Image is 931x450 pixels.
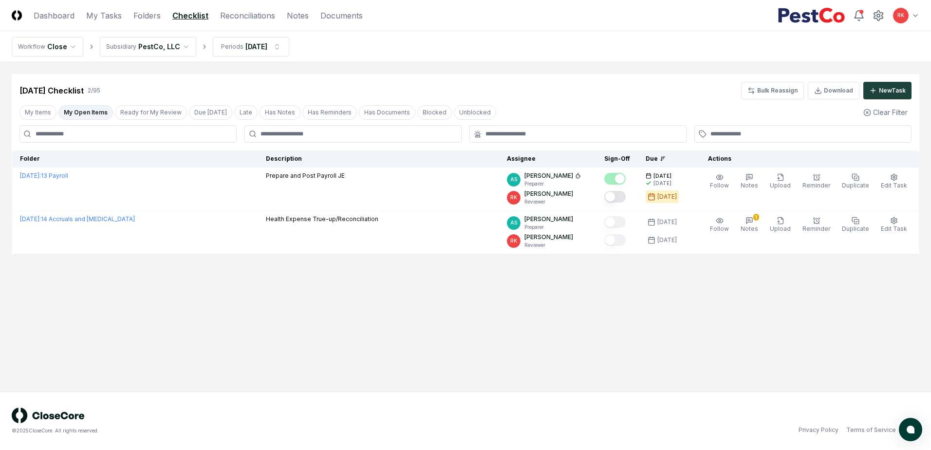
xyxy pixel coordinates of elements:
[879,86,906,95] div: New Task
[768,215,793,235] button: Upload
[172,10,208,21] a: Checklist
[700,154,912,163] div: Actions
[20,172,41,179] span: [DATE] :
[604,191,626,203] button: Mark complete
[741,182,758,189] span: Notes
[524,180,581,187] p: Preparer
[778,8,845,23] img: PestCo logo
[653,180,671,187] div: [DATE]
[739,215,760,235] button: 1Notes
[863,82,912,99] button: NewTask
[842,225,869,232] span: Duplicate
[604,173,626,185] button: Mark complete
[12,150,258,168] th: Folder
[12,37,289,56] nav: breadcrumb
[708,215,731,235] button: Follow
[12,427,465,434] div: © 2025 CloseCore. All rights reserved.
[115,105,187,120] button: Ready for My Review
[802,225,830,232] span: Reminder
[245,41,267,52] div: [DATE]
[524,189,573,198] p: [PERSON_NAME]
[58,105,113,120] button: My Open Items
[892,7,910,24] button: RK
[213,37,289,56] button: Periods[DATE]
[266,215,378,224] p: Health Expense True-up/Reconciliation
[359,105,415,120] button: Has Documents
[524,224,573,231] p: Preparer
[604,216,626,228] button: Mark complete
[20,172,68,179] a: [DATE]:13 Payroll
[657,236,677,244] div: [DATE]
[524,215,573,224] p: [PERSON_NAME]
[34,10,74,21] a: Dashboard
[710,182,729,189] span: Follow
[12,408,85,423] img: logo
[234,105,258,120] button: Late
[842,182,869,189] span: Duplicate
[753,214,759,221] div: 1
[596,150,638,168] th: Sign-Off
[20,215,135,223] a: [DATE]:14 Accruals and [MEDICAL_DATA]
[657,218,677,226] div: [DATE]
[768,171,793,192] button: Upload
[454,105,496,120] button: Unblocked
[86,10,122,21] a: My Tasks
[897,12,904,19] span: RK
[604,234,626,246] button: Mark complete
[741,82,804,99] button: Bulk Reassign
[287,10,309,21] a: Notes
[657,192,677,201] div: [DATE]
[524,198,573,206] p: Reviewer
[859,103,912,121] button: Clear Filter
[19,105,56,120] button: My Items
[879,215,909,235] button: Edit Task
[899,418,922,441] button: atlas-launcher
[106,42,136,51] div: Subsidiary
[12,10,22,20] img: Logo
[220,10,275,21] a: Reconciliations
[302,105,357,120] button: Has Reminders
[802,182,830,189] span: Reminder
[320,10,363,21] a: Documents
[801,215,832,235] button: Reminder
[499,150,596,168] th: Assignee
[739,171,760,192] button: Notes
[510,219,517,226] span: AS
[808,82,859,99] button: Download
[524,233,573,242] p: [PERSON_NAME]
[881,182,907,189] span: Edit Task
[708,171,731,192] button: Follow
[840,171,871,192] button: Duplicate
[741,225,758,232] span: Notes
[260,105,300,120] button: Has Notes
[417,105,452,120] button: Blocked
[133,10,161,21] a: Folders
[221,42,243,51] div: Periods
[524,171,573,180] p: [PERSON_NAME]
[770,182,791,189] span: Upload
[189,105,232,120] button: Due Today
[88,86,100,95] div: 2 / 95
[20,215,41,223] span: [DATE] :
[258,150,499,168] th: Description
[653,172,671,180] span: [DATE]
[799,426,838,434] a: Privacy Policy
[770,225,791,232] span: Upload
[510,194,517,201] span: RK
[840,215,871,235] button: Duplicate
[510,176,517,183] span: AS
[879,171,909,192] button: Edit Task
[846,426,896,434] a: Terms of Service
[881,225,907,232] span: Edit Task
[524,242,573,249] p: Reviewer
[19,85,84,96] div: [DATE] Checklist
[710,225,729,232] span: Follow
[646,154,685,163] div: Due
[510,237,517,244] span: RK
[801,171,832,192] button: Reminder
[18,42,45,51] div: Workflow
[266,171,345,180] p: Prepare and Post Payroll JE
